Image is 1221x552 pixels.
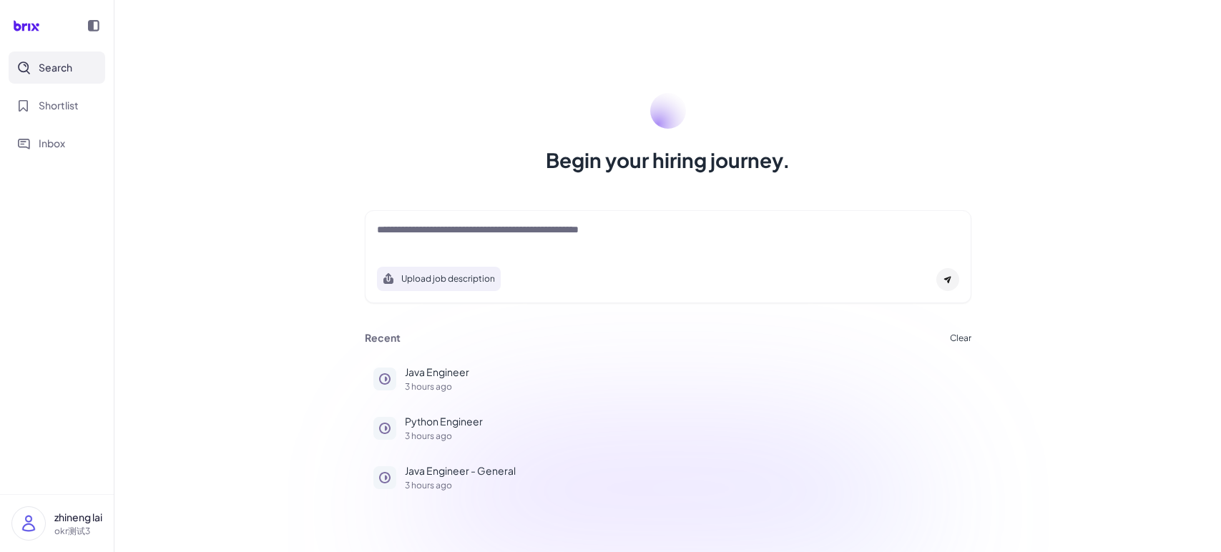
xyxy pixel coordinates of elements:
[405,432,963,440] p: 3 hours ago
[54,510,102,525] p: zhineng lai
[950,334,971,342] button: Clear
[405,414,963,429] p: Python Engineer
[39,136,65,151] span: Inbox
[12,507,45,540] img: user_logo.png
[405,365,963,380] p: Java Engineer
[365,356,971,400] button: Java Engineer3 hours ago
[39,60,72,75] span: Search
[54,525,102,538] p: okr测试3
[546,146,790,174] h1: Begin your hiring journey.
[365,455,971,498] button: Java Engineer - General3 hours ago
[39,98,79,113] span: Shortlist
[9,127,105,159] button: Inbox
[377,267,501,291] button: Search using job description
[405,463,963,478] p: Java Engineer - General
[9,89,105,122] button: Shortlist
[405,383,963,391] p: 3 hours ago
[405,481,963,490] p: 3 hours ago
[365,332,401,345] h3: Recent
[9,51,105,84] button: Search
[365,405,971,449] button: Python Engineer3 hours ago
